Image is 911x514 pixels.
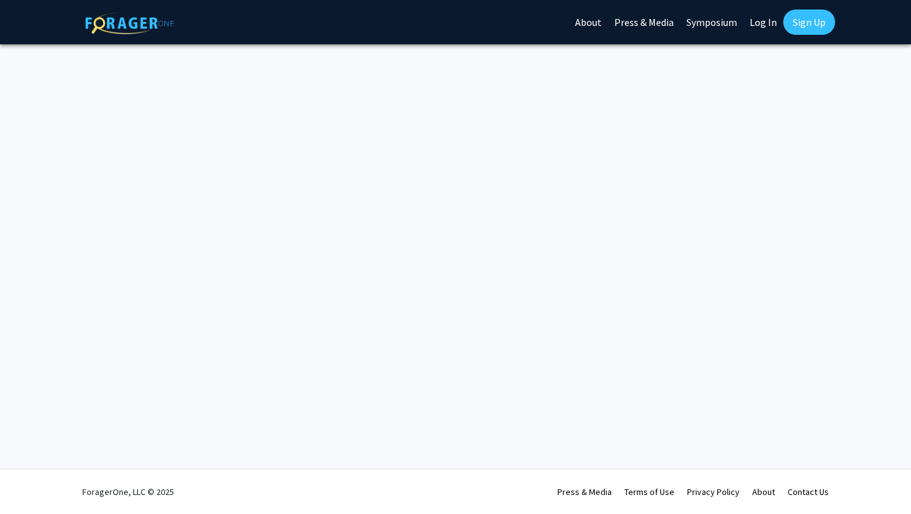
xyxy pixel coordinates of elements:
a: About [752,486,775,498]
a: Press & Media [557,486,612,498]
a: Privacy Policy [687,486,740,498]
img: ForagerOne Logo [85,12,174,34]
a: Sign Up [783,9,835,35]
a: Contact Us [788,486,829,498]
div: ForagerOne, LLC © 2025 [82,470,174,514]
a: Terms of Use [624,486,674,498]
